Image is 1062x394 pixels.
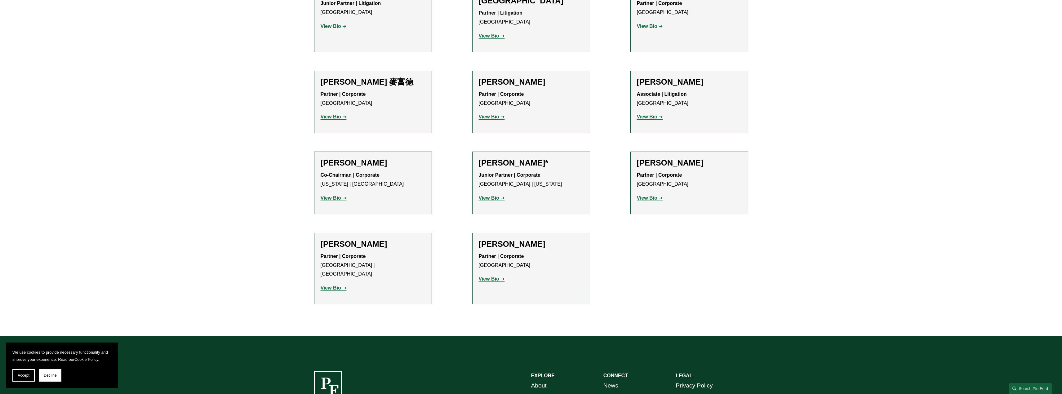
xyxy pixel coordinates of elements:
strong: View Bio [479,33,499,38]
p: [GEOGRAPHIC_DATA] [637,171,742,189]
a: About [531,380,547,391]
strong: View Bio [479,114,499,119]
strong: Partner | Litigation [479,10,522,15]
strong: CONNECT [603,373,628,378]
strong: View Bio [479,195,499,201]
strong: View Bio [479,276,499,281]
a: Cookie Policy [74,357,98,362]
p: [GEOGRAPHIC_DATA] [479,90,584,108]
strong: View Bio [321,24,341,29]
a: View Bio [479,195,505,201]
strong: View Bio [321,285,341,290]
a: View Bio [321,114,347,119]
strong: Partner | Corporate [321,91,366,97]
strong: Partner | Corporate [479,254,524,259]
h2: [PERSON_NAME] [637,77,742,87]
a: View Bio [479,33,505,38]
h2: [PERSON_NAME] [321,239,425,249]
a: View Bio [321,24,347,29]
p: [US_STATE] | [GEOGRAPHIC_DATA] [321,171,425,189]
a: Search this site [1009,383,1052,394]
h2: [PERSON_NAME] 麥富德 [321,77,425,87]
span: Decline [44,373,57,378]
strong: Partner | Corporate [637,172,682,178]
p: [GEOGRAPHIC_DATA] [479,252,584,270]
a: View Bio [321,195,347,201]
a: Privacy Policy [676,380,713,391]
p: [GEOGRAPHIC_DATA] [479,9,584,27]
a: View Bio [479,276,505,281]
h2: [PERSON_NAME] [321,158,425,168]
h2: [PERSON_NAME]* [479,158,584,168]
p: [GEOGRAPHIC_DATA] | [GEOGRAPHIC_DATA] [321,252,425,279]
a: View Bio [479,114,505,119]
strong: EXPLORE [531,373,555,378]
strong: Junior Partner | Litigation [321,1,381,6]
strong: View Bio [637,24,657,29]
strong: View Bio [637,195,657,201]
p: [GEOGRAPHIC_DATA] [321,90,425,108]
strong: Partner | Corporate [637,1,682,6]
section: Cookie banner [6,343,118,388]
a: View Bio [637,114,663,119]
p: [GEOGRAPHIC_DATA] | [US_STATE] [479,171,584,189]
p: We use cookies to provide necessary functionality and improve your experience. Read our . [12,349,112,363]
strong: View Bio [637,114,657,119]
h2: [PERSON_NAME] [479,239,584,249]
a: News [603,380,618,391]
p: [GEOGRAPHIC_DATA] [637,90,742,108]
a: View Bio [637,195,663,201]
button: Decline [39,369,61,382]
strong: View Bio [321,114,341,119]
h2: [PERSON_NAME] [637,158,742,168]
strong: View Bio [321,195,341,201]
strong: Partner | Corporate [479,91,524,97]
strong: LEGAL [676,373,692,378]
strong: Associate | Litigation [637,91,687,97]
a: View Bio [321,285,347,290]
a: View Bio [637,24,663,29]
h2: [PERSON_NAME] [479,77,584,87]
strong: Partner | Corporate [321,254,366,259]
span: Accept [18,373,29,378]
strong: Co-Chairman | Corporate [321,172,380,178]
button: Accept [12,369,35,382]
strong: Junior Partner | Corporate [479,172,540,178]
